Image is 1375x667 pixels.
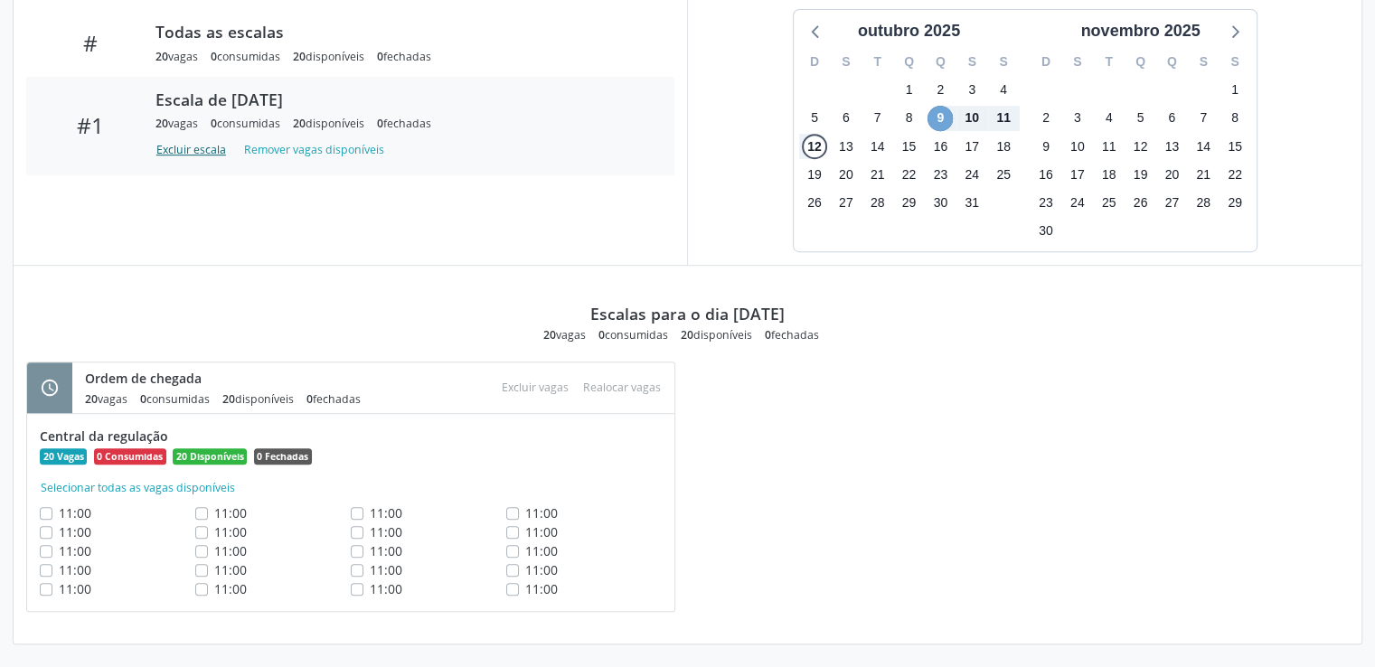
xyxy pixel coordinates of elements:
span: 20 Vagas [40,448,87,465]
span: 0 [211,116,217,131]
div: outubro 2025 [851,19,967,43]
span: sábado, 1 de novembro de 2025 [1222,78,1248,103]
span: sábado, 11 de outubro de 2025 [991,106,1016,131]
span: 20 [293,49,306,64]
span: quarta-feira, 8 de outubro de 2025 [896,106,921,131]
div: D [799,48,831,76]
span: sábado, 18 de outubro de 2025 [991,134,1016,159]
span: 0 [765,327,771,343]
div: Ordem de chegada [85,369,373,388]
span: sábado, 8 de novembro de 2025 [1222,106,1248,131]
span: 11:00 [370,542,402,559]
span: quarta-feira, 5 de novembro de 2025 [1127,106,1153,131]
span: quinta-feira, 27 de novembro de 2025 [1159,190,1184,215]
span: quarta-feira, 19 de novembro de 2025 [1127,162,1153,187]
span: 11:00 [59,580,91,597]
span: sábado, 4 de outubro de 2025 [991,78,1016,103]
div: Central da regulação [40,427,662,446]
div: Todas as escalas [155,22,649,42]
div: consumidas [598,327,668,343]
div: disponíveis [293,49,364,64]
span: 11:00 [59,523,91,540]
span: quinta-feira, 16 de outubro de 2025 [928,134,953,159]
span: quinta-feira, 2 de outubro de 2025 [928,78,953,103]
span: segunda-feira, 6 de outubro de 2025 [833,106,859,131]
div: Q [925,48,956,76]
span: quarta-feira, 26 de novembro de 2025 [1127,190,1153,215]
div: Q [1125,48,1156,76]
div: Escolha as vagas para realocar [576,375,668,399]
span: 11:00 [525,561,558,578]
span: 0 [306,391,313,407]
span: segunda-feira, 3 de novembro de 2025 [1065,106,1090,131]
span: quinta-feira, 6 de novembro de 2025 [1159,106,1184,131]
span: sábado, 22 de novembro de 2025 [1222,162,1248,187]
span: quarta-feira, 29 de outubro de 2025 [896,190,921,215]
span: 11:00 [525,523,558,540]
span: quinta-feira, 13 de novembro de 2025 [1159,134,1184,159]
div: vagas [543,327,586,343]
span: 20 [543,327,556,343]
div: disponíveis [293,116,364,131]
span: quinta-feira, 9 de outubro de 2025 [928,106,953,131]
button: Selecionar todas as vagas disponíveis [40,479,236,497]
div: S [956,48,988,76]
span: 0 [598,327,605,343]
div: consumidas [140,391,210,407]
div: Q [893,48,925,76]
div: fechadas [765,327,819,343]
div: D [1031,48,1062,76]
div: T [1093,48,1125,76]
span: domingo, 19 de outubro de 2025 [802,162,827,187]
span: segunda-feira, 13 de outubro de 2025 [833,134,859,159]
span: 11:00 [214,542,247,559]
span: 0 [377,49,383,64]
span: sexta-feira, 21 de novembro de 2025 [1191,162,1216,187]
span: 20 Disponíveis [173,448,247,465]
span: 0 Consumidas [94,448,166,465]
div: S [1220,48,1251,76]
span: 20 [293,116,306,131]
div: Escolha as vagas para excluir [494,375,576,399]
span: quarta-feira, 12 de novembro de 2025 [1127,134,1153,159]
span: terça-feira, 14 de outubro de 2025 [865,134,890,159]
div: S [1061,48,1093,76]
span: domingo, 23 de novembro de 2025 [1033,190,1059,215]
span: domingo, 30 de novembro de 2025 [1033,219,1059,244]
span: segunda-feira, 10 de novembro de 2025 [1065,134,1090,159]
span: domingo, 16 de novembro de 2025 [1033,162,1059,187]
span: 20 [155,116,168,131]
span: sexta-feira, 28 de novembro de 2025 [1191,190,1216,215]
span: sexta-feira, 17 de outubro de 2025 [959,134,984,159]
span: segunda-feira, 24 de novembro de 2025 [1065,190,1090,215]
button: Remover vagas disponíveis [237,137,391,162]
span: terça-feira, 11 de novembro de 2025 [1097,134,1122,159]
span: sábado, 15 de novembro de 2025 [1222,134,1248,159]
span: segunda-feira, 17 de novembro de 2025 [1065,162,1090,187]
div: disponíveis [222,391,294,407]
span: 11:00 [59,504,91,521]
span: sexta-feira, 14 de novembro de 2025 [1191,134,1216,159]
span: domingo, 2 de novembro de 2025 [1033,106,1059,131]
span: 0 [211,49,217,64]
span: 11:00 [214,580,247,597]
span: 11:00 [525,504,558,521]
span: quarta-feira, 22 de outubro de 2025 [896,162,921,187]
span: 11:00 [525,542,558,559]
div: # [39,30,143,56]
span: sexta-feira, 24 de outubro de 2025 [959,162,984,187]
span: domingo, 12 de outubro de 2025 [802,134,827,159]
span: sábado, 29 de novembro de 2025 [1222,190,1248,215]
span: 11:00 [59,542,91,559]
div: novembro 2025 [1073,19,1207,43]
span: terça-feira, 18 de novembro de 2025 [1097,162,1122,187]
span: quinta-feira, 23 de outubro de 2025 [928,162,953,187]
span: domingo, 26 de outubro de 2025 [802,190,827,215]
i: schedule [40,378,60,398]
div: fechadas [377,49,431,64]
span: sábado, 25 de outubro de 2025 [991,162,1016,187]
div: S [1188,48,1220,76]
span: 11:00 [370,523,402,540]
div: fechadas [306,391,361,407]
span: domingo, 5 de outubro de 2025 [802,106,827,131]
